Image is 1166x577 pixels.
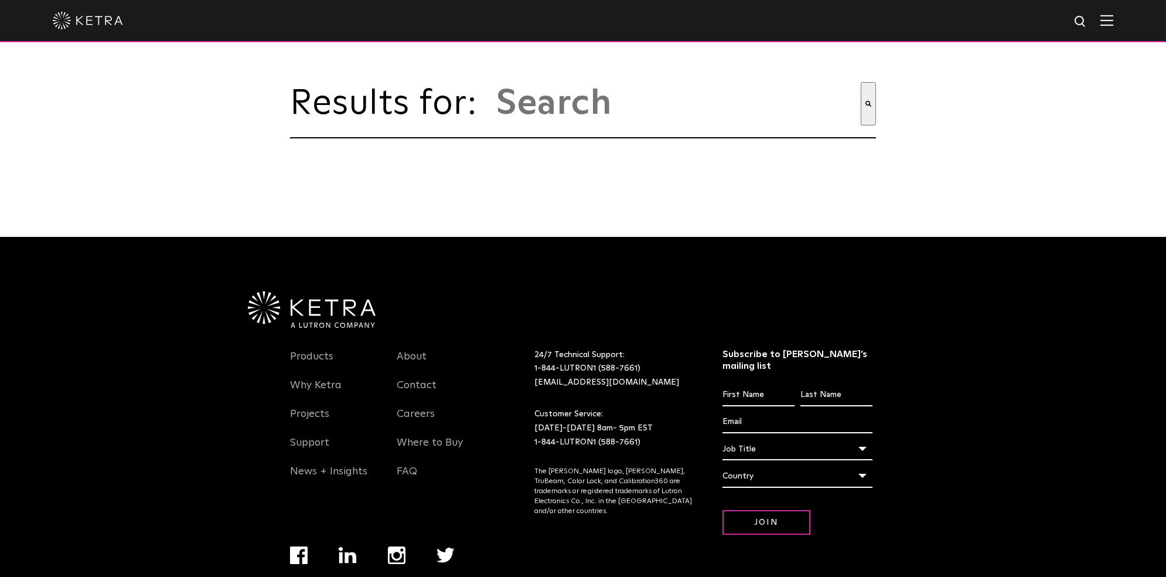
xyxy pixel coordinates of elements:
a: 1-844-LUTRON1 (588-7661) [534,364,640,372]
img: Ketra-aLutronCo_White_RGB [248,291,376,328]
div: Navigation Menu [290,348,379,492]
h3: Subscribe to [PERSON_NAME]’s mailing list [722,348,873,373]
a: Careers [397,408,435,435]
a: Products [290,350,333,377]
img: twitter [437,548,455,563]
img: instagram [388,547,405,564]
img: search icon [1073,15,1088,29]
a: Contact [397,379,437,406]
p: 24/7 Technical Support: [534,348,693,390]
a: Projects [290,408,329,435]
p: The [PERSON_NAME] logo, [PERSON_NAME], TruBeam, Color Lock, and Calibration360 are trademarks or ... [534,467,693,516]
img: linkedin [339,547,357,564]
div: Country [722,465,873,487]
a: About [397,350,427,377]
div: Job Title [722,438,873,460]
input: First Name [722,384,795,406]
p: Customer Service: [DATE]-[DATE] 8am- 5pm EST [534,408,693,449]
a: News + Insights [290,465,367,492]
input: Last Name [800,384,872,406]
a: Support [290,436,329,463]
a: 1-844-LUTRON1 (588-7661) [534,438,640,446]
a: Why Ketra [290,379,342,406]
input: Email [722,411,873,433]
span: Results for: [290,86,489,121]
img: facebook [290,547,308,564]
img: Hamburger%20Nav.svg [1100,15,1113,26]
div: Navigation Menu [397,348,486,492]
input: Join [722,510,810,535]
img: ketra-logo-2019-white [53,12,123,29]
a: [EMAIL_ADDRESS][DOMAIN_NAME] [534,378,679,386]
button: Search [861,82,876,125]
a: FAQ [397,465,417,492]
a: Where to Buy [397,436,463,463]
input: This is a search field with an auto-suggest feature attached. [495,82,861,125]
